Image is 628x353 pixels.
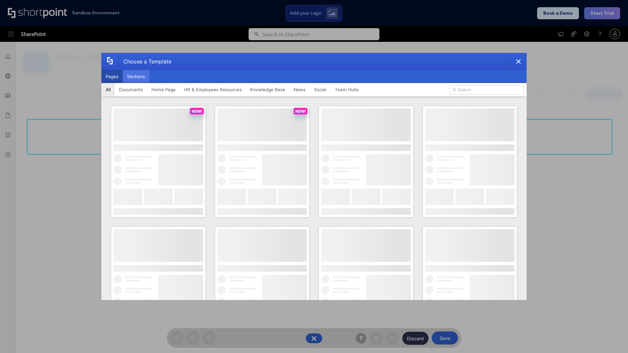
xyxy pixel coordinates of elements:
input: Search [449,85,524,95]
button: Pages [101,70,123,83]
button: Sections [123,70,149,83]
div: template selector [101,53,527,300]
button: News [289,83,310,96]
button: HR & Employees Resources [180,83,246,96]
iframe: Chat Widget [595,322,628,353]
button: Documents [115,83,147,96]
p: NEW! [192,109,202,114]
button: Home Page [147,83,180,96]
button: Knowledge Base [246,83,289,96]
button: All [101,83,115,96]
button: Team Hubs [331,83,363,96]
button: Social [310,83,331,96]
p: NEW! [295,109,306,114]
div: Choose a Template [118,53,171,70]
